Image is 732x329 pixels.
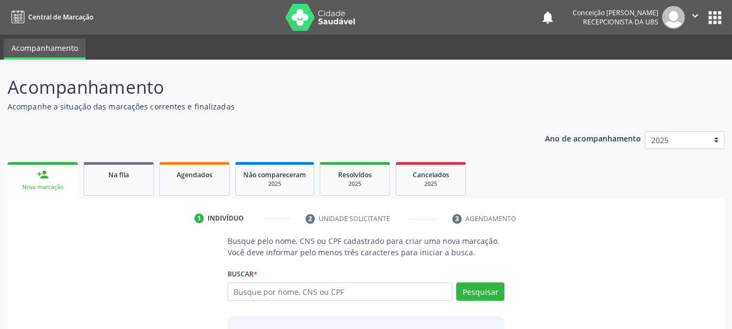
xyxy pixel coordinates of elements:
span: Resolvidos [338,170,372,179]
p: Ano de acompanhamento [545,131,641,145]
button: Pesquisar [456,282,504,301]
span: Recepcionista da UBS [583,17,658,27]
span: Cancelados [413,170,449,179]
a: Acompanhamento [4,38,86,60]
p: Acompanhamento [8,74,509,101]
p: Acompanhe a situação das marcações correntes e finalizadas [8,101,509,112]
div: 2025 [328,180,382,188]
span: Na fila [108,170,129,179]
label: Buscar [228,266,257,282]
span: Agendados [177,170,212,179]
div: 2025 [404,180,458,188]
div: Indivíduo [208,214,244,223]
div: person_add [37,169,49,180]
button:  [685,6,705,29]
img: img [662,6,685,29]
button: apps [705,8,724,27]
button: notifications [540,10,555,25]
div: 1 [195,214,204,223]
div: Conceição [PERSON_NAME] [573,8,658,17]
span: Central de Marcação [28,12,93,22]
p: Busque pelo nome, CNS ou CPF cadastrado para criar uma nova marcação. Você deve informar pelo men... [228,235,505,258]
input: Busque por nome, CNS ou CPF [228,282,453,301]
i:  [689,10,701,22]
span: Não compareceram [243,170,306,179]
div: 2025 [243,180,306,188]
div: Nova marcação [15,183,70,191]
a: Central de Marcação [8,8,93,26]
